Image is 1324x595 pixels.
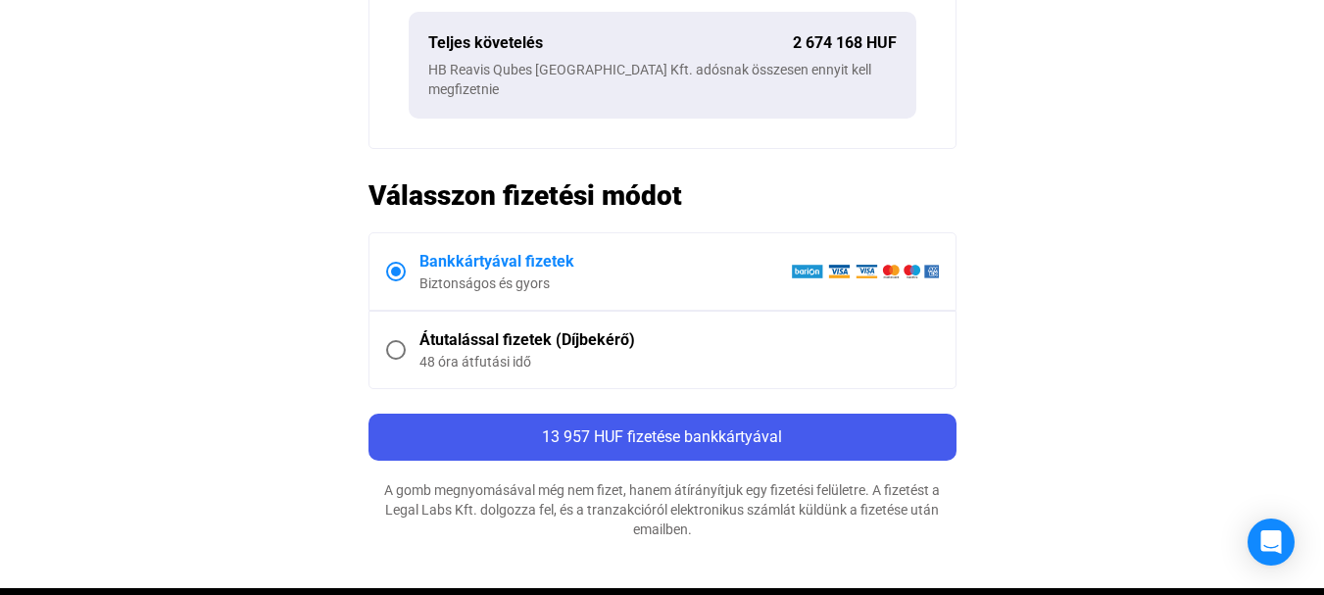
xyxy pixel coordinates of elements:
div: Teljes követelés [428,31,793,55]
div: Open Intercom Messenger [1248,519,1295,566]
img: barion [791,264,939,279]
div: Átutalással fizetek (Díjbekérő) [419,328,939,352]
div: Bankkártyával fizetek [419,250,791,273]
div: Biztonságos és gyors [419,273,791,293]
h2: Válasszon fizetési módot [368,178,956,213]
div: HB Reavis Qubes [GEOGRAPHIC_DATA] Kft. adósnak összesen ennyit kell megfizetnie [428,60,897,99]
div: 48 óra átfutási idő [419,352,939,372]
span: 13 957 HUF fizetése bankkártyával [542,427,782,446]
div: 2 674 168 HUF [793,31,897,55]
button: 13 957 HUF fizetése bankkártyával [368,414,956,461]
div: A gomb megnyomásával még nem fizet, hanem átírányítjuk egy fizetési felületre. A fizetést a Legal... [368,480,956,539]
